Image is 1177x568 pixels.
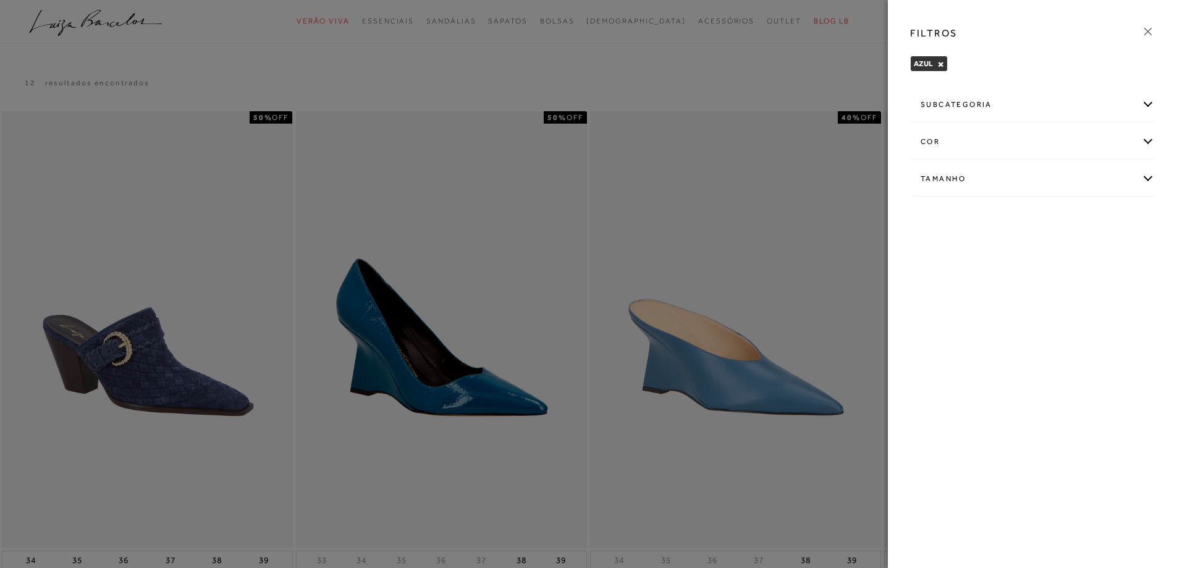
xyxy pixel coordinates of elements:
div: Tamanho [911,163,1154,195]
span: AZUL [914,59,933,68]
div: cor [911,125,1154,158]
div: subcategoria [911,88,1154,121]
button: AZUL Close [937,60,944,69]
h3: FILTROS [910,26,958,40]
